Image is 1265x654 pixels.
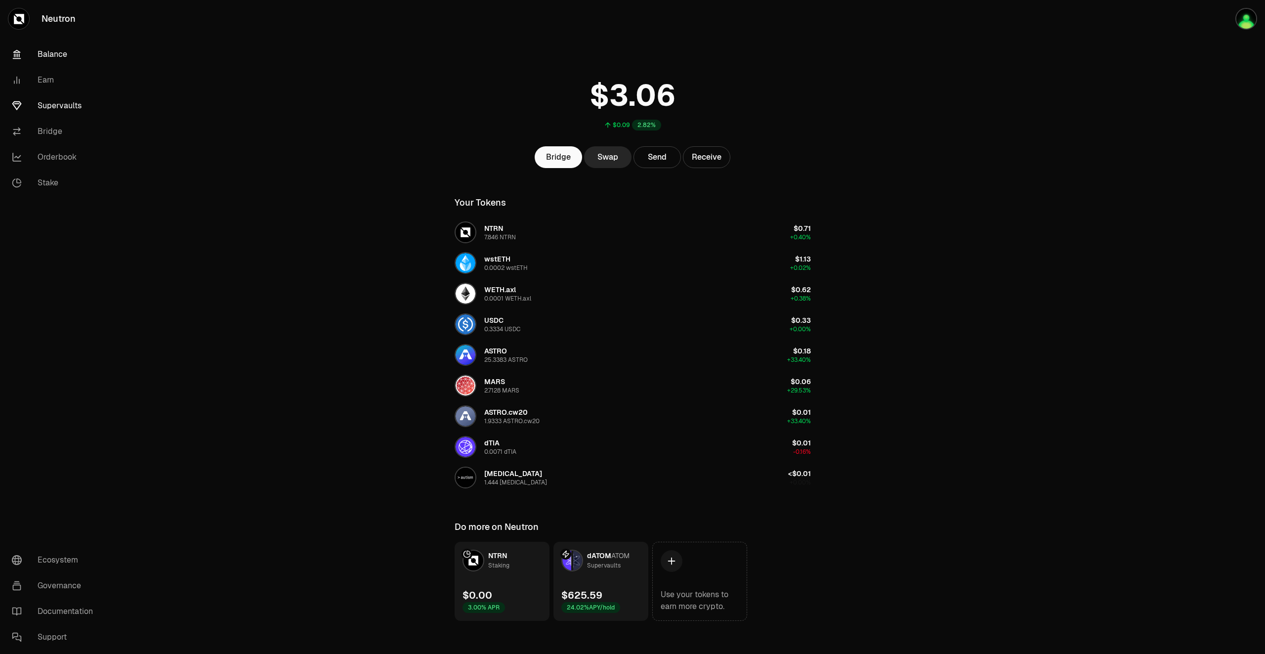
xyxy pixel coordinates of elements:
[553,542,648,621] a: dATOM LogoATOM LogodATOMATOMSupervaults$625.5924.02%APY/hold
[790,479,811,486] span: +0.00%
[449,432,817,462] button: dTIA LogodTIA0.0071 dTIA$0.01-0.16%
[791,316,811,325] span: $0.33
[464,551,483,570] img: NTRN Logo
[795,255,811,263] span: $1.13
[683,146,730,168] button: Receive
[455,196,506,210] div: Your Tokens
[484,479,547,486] div: 1.444 [MEDICAL_DATA]
[449,401,817,431] button: ASTRO.cw20 LogoASTRO.cw201.9333 ASTRO.cw20$0.01+33.40%
[1235,8,1257,30] img: portefeuilleterra
[4,599,107,624] a: Documentation
[4,547,107,573] a: Ecosystem
[790,264,811,272] span: +0.02%
[794,224,811,233] span: $0.71
[787,387,811,394] span: +29.53%
[456,376,475,395] img: MARS Logo
[484,356,528,364] div: 25.3383 ASTRO
[791,285,811,294] span: $0.62
[787,417,811,425] span: +33.40%
[652,542,747,621] a: Use your tokens to earn more crypto.
[449,248,817,278] button: wstETH LogowstETH0.0002 wstETH$1.13+0.02%
[449,279,817,308] button: WETH.axl LogoWETH.axl0.0001 WETH.axl$0.62+0.38%
[463,602,505,613] div: 3.00% APR
[587,561,621,570] div: Supervaults
[613,121,630,129] div: $0.09
[484,469,542,478] span: [MEDICAL_DATA]
[561,602,620,613] div: 24.02% APY/hold
[787,356,811,364] span: +33.40%
[456,314,475,334] img: USDC Logo
[792,408,811,417] span: $0.01
[793,448,811,456] span: -0.16%
[449,463,817,492] button: AUTISM Logo[MEDICAL_DATA]1.444 [MEDICAL_DATA]<$0.01+0.00%
[790,233,811,241] span: +0.40%
[449,340,817,370] button: ASTRO LogoASTRO25.3383 ASTRO$0.18+33.40%
[791,377,811,386] span: $0.06
[484,387,519,394] div: 2.7128 MARS
[573,551,582,570] img: ATOM Logo
[791,295,811,303] span: +0.38%
[793,347,811,355] span: $0.18
[456,468,475,487] img: AUTISM Logo
[455,520,539,534] div: Do more on Neutron
[484,316,504,325] span: USDC
[449,371,817,400] button: MARS LogoMARS2.7128 MARS$0.06+29.53%
[788,469,811,478] span: <$0.01
[488,551,507,560] span: NTRN
[4,93,107,119] a: Supervaults
[790,325,811,333] span: +0.00%
[484,325,520,333] div: 0.3334 USDC
[456,284,475,304] img: WETH.axl Logo
[456,253,475,273] img: wstETH Logo
[456,345,475,365] img: ASTRO Logo
[484,233,516,241] div: 7.846 NTRN
[661,589,739,612] div: Use your tokens to earn more crypto.
[561,588,602,602] div: $625.59
[484,377,505,386] span: MARS
[484,408,528,417] span: ASTRO.cw20
[611,551,630,560] span: ATOM
[484,417,540,425] div: 1.9333 ASTRO.cw20
[792,438,811,447] span: $0.01
[4,624,107,650] a: Support
[484,285,516,294] span: WETH.axl
[535,146,582,168] a: Bridge
[632,120,661,131] div: 2.82%
[484,255,510,263] span: wstETH
[584,146,632,168] a: Swap
[4,170,107,196] a: Stake
[484,448,516,456] div: 0.0071 dTIA
[562,551,571,570] img: dATOM Logo
[4,42,107,67] a: Balance
[488,561,509,570] div: Staking
[449,309,817,339] button: USDC LogoUSDC0.3334 USDC$0.33+0.00%
[484,438,500,447] span: dTIA
[463,588,492,602] div: $0.00
[4,573,107,599] a: Governance
[484,224,503,233] span: NTRN
[633,146,681,168] button: Send
[456,437,475,457] img: dTIA Logo
[484,264,528,272] div: 0.0002 wstETH
[4,119,107,144] a: Bridge
[4,144,107,170] a: Orderbook
[4,67,107,93] a: Earn
[455,542,549,621] a: NTRN LogoNTRNStaking$0.003.00% APR
[484,295,531,303] div: 0.0001 WETH.axl
[449,218,817,247] button: NTRN LogoNTRN7.846 NTRN$0.71+0.40%
[456,222,475,242] img: NTRN Logo
[484,347,507,355] span: ASTRO
[587,551,611,560] span: dATOM
[456,406,475,426] img: ASTRO.cw20 Logo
